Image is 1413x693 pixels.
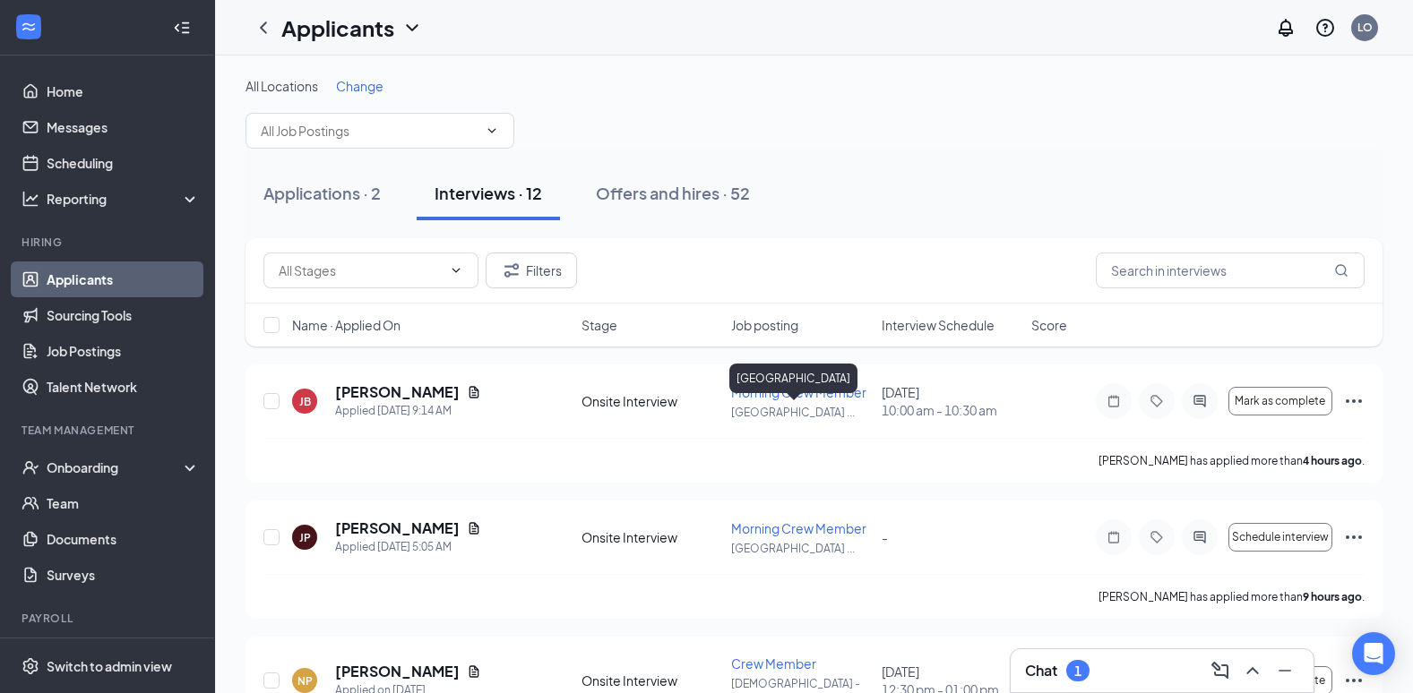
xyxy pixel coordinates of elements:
[1343,526,1365,548] svg: Ellipses
[731,520,866,536] span: Morning Crew Member
[731,316,798,334] span: Job posting
[1228,387,1332,415] button: Mark as complete
[335,538,481,556] div: Applied [DATE] 5:05 AM
[1074,663,1081,679] div: 1
[467,664,481,679] svg: Document
[47,297,200,333] a: Sourcing Tools
[1352,632,1395,675] div: Open Intercom Messenger
[246,78,318,94] span: All Locations
[1343,670,1365,691] svg: Ellipses
[1343,390,1365,412] svg: Ellipses
[1031,316,1067,334] span: Score
[882,316,995,334] span: Interview Schedule
[47,485,200,521] a: Team
[47,190,201,208] div: Reporting
[22,458,39,476] svg: UserCheck
[1025,661,1057,680] h3: Chat
[1103,530,1124,544] svg: Note
[281,13,394,43] h1: Applicants
[47,145,200,181] a: Scheduling
[22,657,39,675] svg: Settings
[47,657,172,675] div: Switch to admin view
[596,182,750,204] div: Offers and hires · 52
[1357,20,1373,35] div: LO
[1096,252,1365,288] input: Search in interviews
[261,121,478,141] input: All Job Postings
[1242,660,1263,681] svg: ChevronUp
[22,611,196,626] div: Payroll
[263,182,381,204] div: Applications · 2
[1334,263,1348,278] svg: MagnifyingGlass
[582,528,720,546] div: Onsite Interview
[47,557,200,593] a: Surveys
[47,458,185,476] div: Onboarding
[1303,590,1362,603] b: 9 hours ago
[485,124,499,138] svg: ChevronDown
[47,73,200,109] a: Home
[1099,589,1365,604] p: [PERSON_NAME] has applied more than .
[173,19,191,37] svg: Collapse
[279,261,442,280] input: All Stages
[582,392,720,410] div: Onsite Interview
[1314,17,1336,38] svg: QuestionInfo
[729,364,857,393] div: [GEOGRAPHIC_DATA]
[501,260,522,281] svg: Filter
[582,316,617,334] span: Stage
[335,402,481,420] div: Applied [DATE] 9:14 AM
[47,261,200,297] a: Applicants
[1210,660,1231,681] svg: ComposeMessage
[253,17,274,38] svg: ChevronLeft
[449,263,463,278] svg: ChevronDown
[1275,17,1297,38] svg: Notifications
[47,521,200,557] a: Documents
[1189,530,1211,544] svg: ActiveChat
[47,333,200,369] a: Job Postings
[20,18,38,36] svg: WorkstreamLogo
[1099,453,1365,468] p: [PERSON_NAME] has applied more than .
[1274,660,1296,681] svg: Minimize
[22,190,39,208] svg: Analysis
[47,369,200,405] a: Talent Network
[882,401,1021,419] span: 10:00 am - 10:30 am
[1103,394,1124,408] svg: Note
[336,78,383,94] span: Change
[22,423,196,438] div: Team Management
[22,235,196,250] div: Hiring
[335,382,460,402] h5: [PERSON_NAME]
[731,655,816,672] span: Crew Member
[1271,656,1299,685] button: Minimize
[299,530,311,545] div: JP
[47,109,200,145] a: Messages
[335,518,460,538] h5: [PERSON_NAME]
[582,672,720,689] div: Onsite Interview
[731,405,870,420] p: [GEOGRAPHIC_DATA] ...
[467,385,481,399] svg: Document
[1206,656,1235,685] button: ComposeMessage
[1146,394,1167,408] svg: Tag
[882,383,1021,419] div: [DATE]
[299,394,311,409] div: JB
[1232,531,1329,543] span: Schedule interview
[297,673,313,689] div: NP
[335,662,460,681] h5: [PERSON_NAME]
[882,529,888,545] span: -
[1303,454,1362,467] b: 4 hours ago
[1146,530,1167,544] svg: Tag
[1238,656,1267,685] button: ChevronUp
[1228,523,1332,552] button: Schedule interview
[292,316,401,334] span: Name · Applied On
[435,182,542,204] div: Interviews · 12
[467,521,481,535] svg: Document
[731,541,870,556] p: [GEOGRAPHIC_DATA] ...
[401,17,423,38] svg: ChevronDown
[486,252,577,288] button: Filter Filters
[1189,394,1211,408] svg: ActiveChat
[1235,395,1325,407] span: Mark as complete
